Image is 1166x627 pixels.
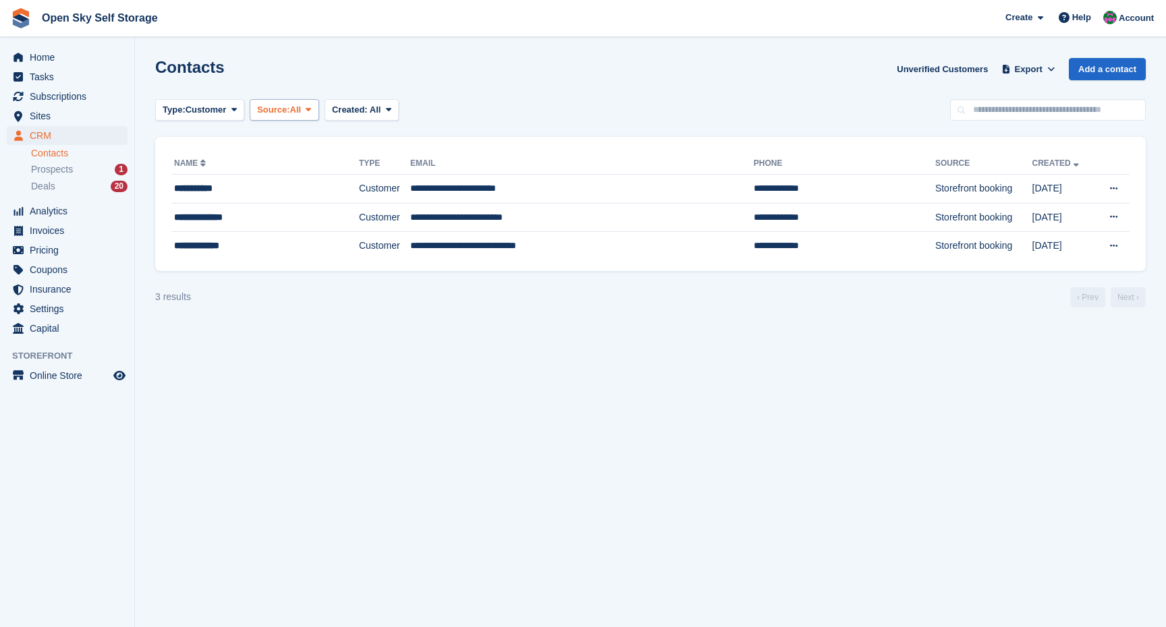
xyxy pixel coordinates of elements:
span: Settings [30,299,111,318]
a: Created [1032,158,1082,168]
a: Unverified Customers [891,58,993,80]
span: Insurance [30,280,111,299]
a: Deals 20 [31,179,128,193]
img: stora-icon-8386f47178a22dfd0bd8f6a31ec36ba5ce8667c1dd55bd0f319d3a0aa187defe.svg [11,8,31,28]
td: [DATE] [1032,232,1094,260]
td: Storefront booking [935,175,1032,204]
a: Name [174,158,209,168]
a: Next [1111,287,1146,307]
img: Richard Baker [1103,11,1117,24]
div: 20 [111,181,128,192]
button: Created: All [325,99,399,121]
a: menu [7,87,128,106]
th: Source [935,153,1032,175]
a: menu [7,260,128,279]
a: Open Sky Self Storage [36,7,163,29]
span: Capital [30,319,111,338]
td: [DATE] [1032,175,1094,204]
a: Preview store [111,367,128,384]
td: Customer [359,203,410,232]
a: menu [7,280,128,299]
td: [DATE] [1032,203,1094,232]
span: Prospects [31,163,73,176]
a: Contacts [31,147,128,160]
span: Created: [332,104,368,115]
span: All [370,104,381,115]
span: Sites [30,107,111,125]
div: 1 [115,164,128,175]
a: Prospects 1 [31,162,128,177]
span: Export [1015,63,1043,76]
a: menu [7,241,128,260]
span: Customer [186,103,227,117]
span: CRM [30,126,111,145]
button: Export [999,58,1058,80]
span: Account [1119,11,1154,25]
div: 3 results [155,290,191,304]
span: Source: [257,103,289,117]
span: Analytics [30,202,111,220]
h1: Contacts [155,58,225,76]
a: menu [7,126,128,145]
a: menu [7,107,128,125]
a: menu [7,299,128,318]
a: menu [7,67,128,86]
span: Coupons [30,260,111,279]
td: Customer [359,232,410,260]
span: Help [1072,11,1091,24]
nav: Page [1067,287,1148,307]
button: Type: Customer [155,99,244,121]
td: Storefront booking [935,232,1032,260]
a: menu [7,221,128,240]
td: Customer [359,175,410,204]
td: Storefront booking [935,203,1032,232]
span: Deals [31,180,55,193]
span: Pricing [30,241,111,260]
a: menu [7,319,128,338]
a: menu [7,202,128,220]
span: Invoices [30,221,111,240]
a: Add a contact [1069,58,1146,80]
span: Type: [163,103,186,117]
a: menu [7,48,128,67]
span: Storefront [12,349,134,363]
span: All [290,103,302,117]
th: Email [410,153,754,175]
span: Create [1005,11,1032,24]
span: Online Store [30,366,111,385]
a: Previous [1070,287,1105,307]
span: Tasks [30,67,111,86]
span: Home [30,48,111,67]
button: Source: All [250,99,319,121]
a: menu [7,366,128,385]
th: Phone [754,153,935,175]
span: Subscriptions [30,87,111,106]
th: Type [359,153,410,175]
